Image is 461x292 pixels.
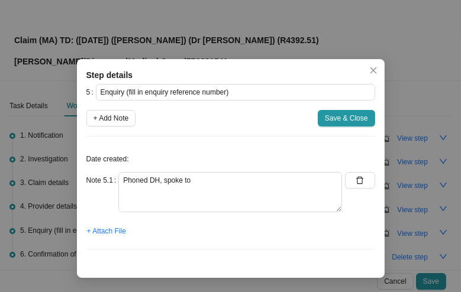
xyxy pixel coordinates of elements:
span: delete [356,176,364,184]
textarea: Phoned DH, spoke to [118,172,342,212]
label: 5 [86,84,96,100]
button: Save & Close [318,110,375,126]
div: Step details [86,69,375,82]
button: Close [365,62,382,79]
span: + Add Note [94,112,129,124]
p: Date created: [86,153,375,165]
span: Save & Close [325,112,368,124]
button: + Add Note [86,110,136,126]
span: + Attach File [87,225,126,237]
button: + Attach File [86,223,127,239]
label: Note 5.1 [86,172,119,189]
span: close [369,66,378,74]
